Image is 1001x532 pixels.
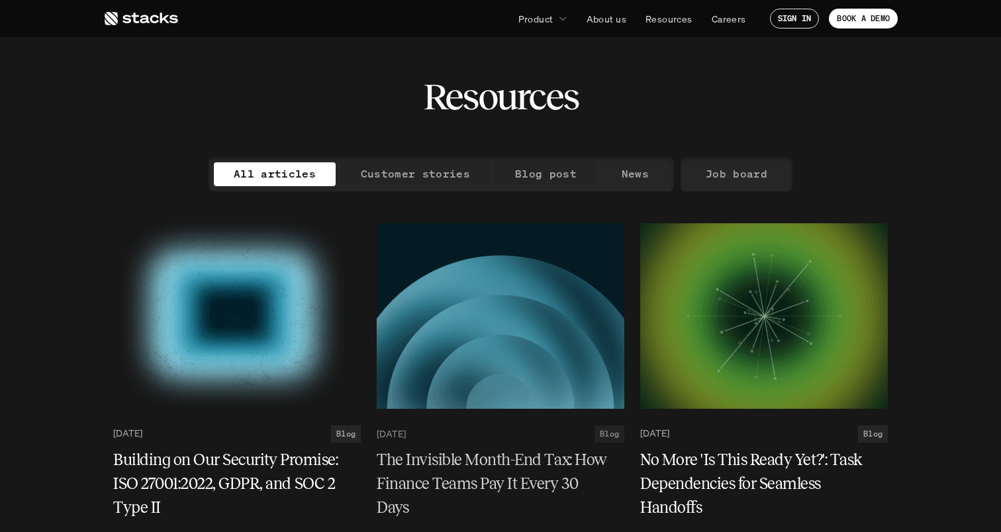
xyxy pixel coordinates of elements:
h5: Building on Our Security Promise: ISO 27001:2022, GDPR, and SOC 2 Type II [113,448,345,519]
p: SIGN IN [778,14,812,23]
a: [DATE]Blog [640,425,888,443]
p: News [622,164,649,184]
a: Privacy Policy [199,60,256,70]
h5: The Invisible Month-End Tax: How Finance Teams Pay It Every 30 Days [377,448,608,519]
a: Job board [686,162,787,186]
p: [DATE] [113,428,142,439]
p: [DATE] [640,428,669,439]
p: All articles [234,164,316,184]
a: SIGN IN [770,9,820,28]
a: Blog post [495,162,596,186]
h5: No More 'Is This Ready Yet?': Task Dependencies for Seamless Handoffs [640,448,872,519]
p: BOOK A DEMO [837,14,890,23]
a: BOOK A DEMO [829,9,898,28]
a: [DATE]Blog [113,425,361,443]
p: About us [587,12,626,26]
h2: Blog [336,429,356,439]
h2: Blog [863,429,882,439]
a: Building on Our Security Promise: ISO 27001:2022, GDPR, and SOC 2 Type II [113,448,361,519]
a: No More 'Is This Ready Yet?': Task Dependencies for Seamless Handoffs [640,448,888,519]
a: About us [579,7,634,30]
a: Careers [704,7,754,30]
a: Resources [638,7,700,30]
p: Careers [712,12,746,26]
h2: Resources [423,76,579,117]
a: News [602,162,669,186]
p: Job board [706,164,767,184]
p: Customer stories [361,164,470,184]
a: Customer stories [341,162,490,186]
p: Resources [645,12,692,26]
h2: Blog [600,429,619,439]
a: All articles [214,162,336,186]
a: [DATE]Blog [377,425,624,443]
p: Product [518,12,553,26]
p: [DATE] [377,428,406,439]
p: Blog post [515,164,577,184]
a: The Invisible Month-End Tax: How Finance Teams Pay It Every 30 Days [377,448,624,519]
